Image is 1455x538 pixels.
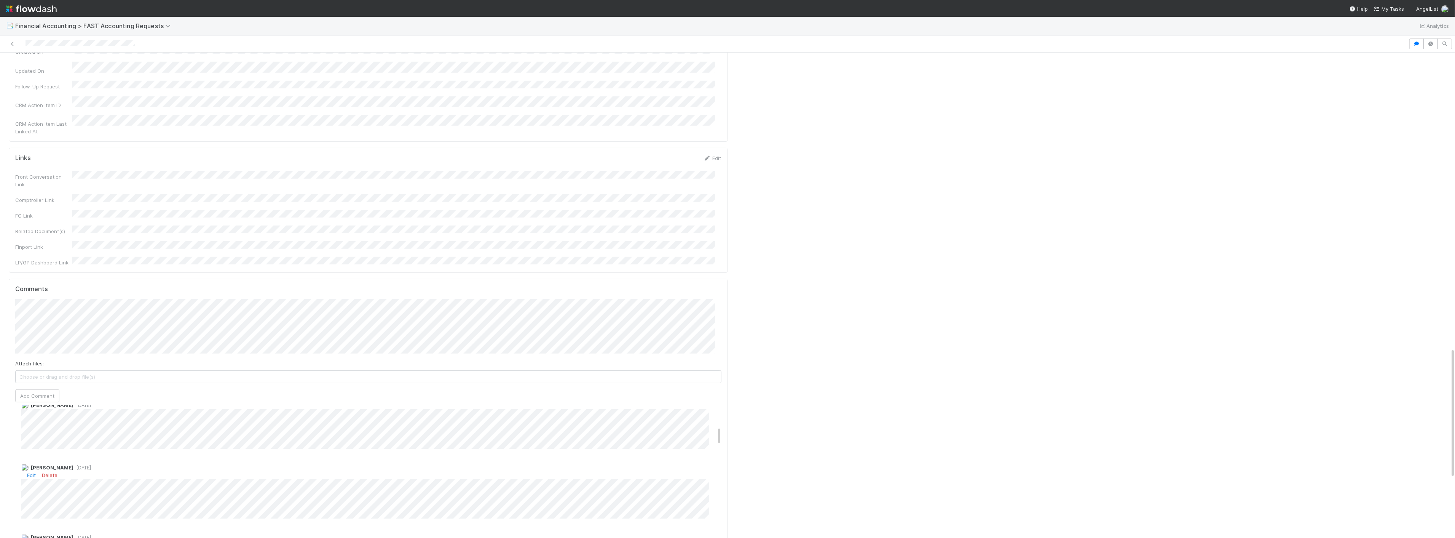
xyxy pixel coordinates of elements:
[73,402,91,408] span: [DATE]
[15,360,44,367] label: Attach files:
[31,402,73,408] span: [PERSON_NAME]
[16,371,721,383] span: Choose or drag and drop file(s)
[1419,21,1449,30] a: Analytics
[15,243,72,251] div: Finport Link
[31,464,73,471] span: [PERSON_NAME]
[15,259,72,266] div: LP/GP Dashboard Link
[1350,5,1368,13] div: Help
[15,212,72,219] div: FC Link
[15,22,174,30] span: Financial Accounting > FAST Accounting Requests
[21,402,29,409] img: avatar_8fe3758e-7d23-4e6b-a9f5-b81892974716.png
[15,67,72,75] div: Updated On
[21,464,29,471] img: avatar_8d06466b-a936-4205-8f52-b0cc03e2a179.png
[1374,5,1404,13] a: My Tasks
[15,173,72,188] div: Front Conversation Link
[15,227,72,235] div: Related Document(s)
[6,2,57,15] img: logo-inverted-e16ddd16eac7371096b0.svg
[15,196,72,204] div: Comptroller Link
[1416,6,1438,12] span: AngelList
[1441,5,1449,13] img: avatar_8d06466b-a936-4205-8f52-b0cc03e2a179.png
[1374,6,1404,12] span: My Tasks
[15,101,72,109] div: CRM Action Item ID
[15,120,72,135] div: CRM Action Item Last Linked At
[15,285,721,293] h5: Comments
[15,389,59,402] button: Add Comment
[6,22,14,29] span: 📑
[73,465,91,471] span: [DATE]
[42,472,57,478] a: Delete
[15,154,31,162] h5: Links
[704,155,721,161] a: Edit
[15,83,72,90] div: Follow-Up Request
[27,472,36,478] a: Edit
